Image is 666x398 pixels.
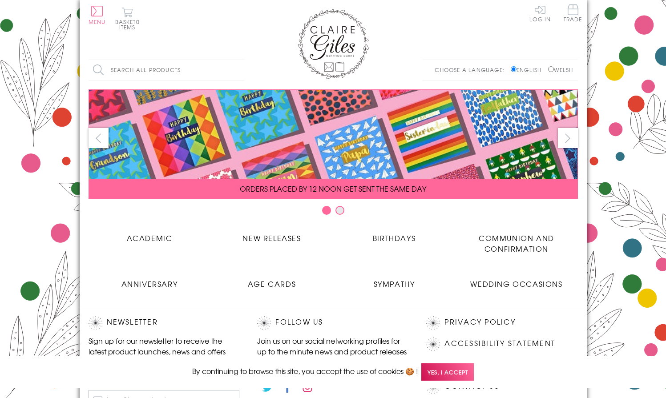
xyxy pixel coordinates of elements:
span: Wedding Occasions [470,278,562,289]
button: Basket0 items [115,7,140,30]
a: Sympathy [333,272,456,289]
span: Sympathy [374,278,415,289]
a: Anniversary [89,272,211,289]
a: Age Cards [211,272,333,289]
h2: Newsletter [89,316,240,330]
label: Welsh [548,66,573,74]
a: Accessibility Statement [444,338,555,350]
a: Privacy Policy [444,316,515,328]
a: Trade [564,4,582,24]
span: Birthdays [373,233,416,243]
input: Search all products [89,60,244,80]
p: Choose a language: [435,66,509,74]
span: Anniversary [121,278,178,289]
button: Menu [89,6,106,24]
input: Search [235,60,244,80]
input: English [511,66,517,72]
button: next [558,128,578,148]
span: Academic [127,233,173,243]
span: ORDERS PLACED BY 12 NOON GET SENT THE SAME DAY [240,183,426,194]
div: Carousel Pagination [89,205,578,219]
span: New Releases [242,233,301,243]
label: English [511,66,546,74]
span: Trade [564,4,582,22]
a: Wedding Occasions [456,272,578,289]
button: prev [89,128,109,148]
h2: Follow Us [257,316,408,330]
span: Menu [89,18,106,26]
button: Carousel Page 2 [335,206,344,215]
p: Sign up for our newsletter to receive the latest product launches, news and offers directly to yo... [89,335,240,367]
button: Carousel Page 1 (Current Slide) [322,206,331,215]
a: Contact Us [444,380,499,392]
span: Yes, I accept [421,363,474,381]
a: Communion and Confirmation [456,226,578,254]
a: Birthdays [333,226,456,243]
span: Age Cards [248,278,296,289]
input: Welsh [548,66,554,72]
img: Claire Giles Greetings Cards [298,9,369,79]
a: New Releases [211,226,333,243]
span: Communion and Confirmation [479,233,554,254]
span: 0 items [119,18,140,31]
p: Join us on our social networking profiles for up to the minute news and product releases the mome... [257,335,408,367]
a: Academic [89,226,211,243]
a: Log In [529,4,551,22]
